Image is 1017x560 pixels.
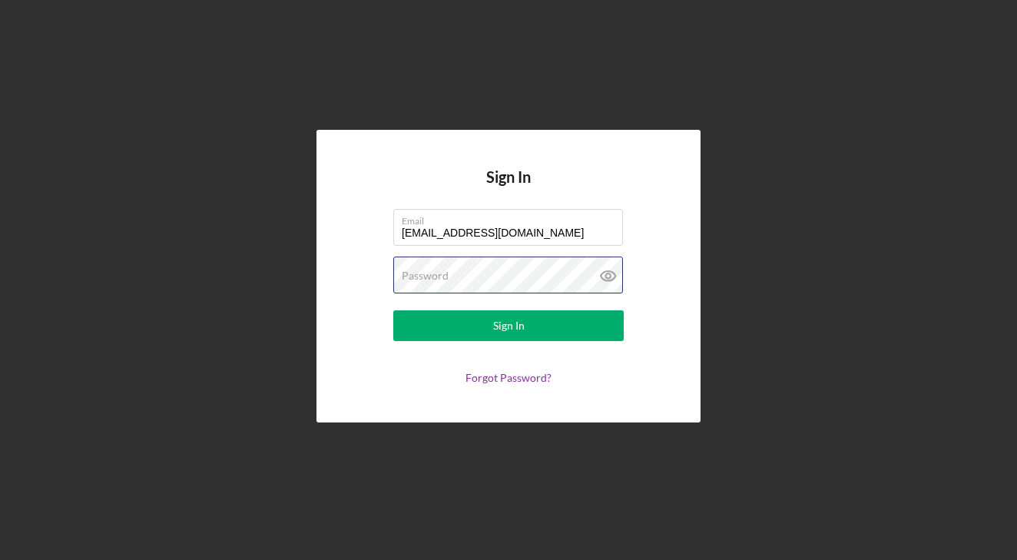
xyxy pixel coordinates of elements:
[493,310,525,341] div: Sign In
[402,270,449,282] label: Password
[393,310,624,341] button: Sign In
[402,210,623,227] label: Email
[486,168,531,209] h4: Sign In
[465,371,552,384] a: Forgot Password?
